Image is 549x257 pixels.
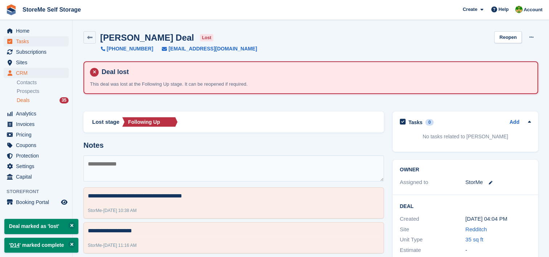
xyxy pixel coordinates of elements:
[400,225,466,234] div: Site
[88,242,137,249] div: -
[400,246,466,254] div: Estimate
[400,167,531,173] h2: Owner
[17,79,69,86] a: Contacts
[499,6,509,13] span: Help
[4,140,69,150] a: menu
[88,207,137,214] div: -
[16,36,60,46] span: Tasks
[465,226,487,232] a: Redditch
[4,197,69,207] a: menu
[16,197,60,207] span: Booking Portal
[88,243,102,248] span: StorMe
[99,68,532,76] h4: Deal lost
[409,119,423,126] h2: Tasks
[509,118,519,127] a: Add
[4,130,69,140] a: menu
[494,31,522,43] a: Reopen
[4,57,69,68] a: menu
[4,68,69,78] a: menu
[4,26,69,36] a: menu
[515,6,523,13] img: StorMe
[425,119,434,126] div: 0
[463,6,477,13] span: Create
[4,238,78,253] p: ' ' marked complete
[4,151,69,161] a: menu
[4,161,69,171] a: menu
[83,141,384,150] h2: Notes
[524,6,542,13] span: Account
[16,57,60,68] span: Sites
[17,97,69,104] a: Deals 35
[17,97,30,104] span: Deals
[400,133,531,140] p: No tasks related to [PERSON_NAME]
[16,140,60,150] span: Coupons
[103,243,137,248] span: [DATE] 11:16 AM
[200,34,213,41] span: lost
[16,47,60,57] span: Subscriptions
[128,118,160,126] div: Following Up
[4,172,69,182] a: menu
[100,33,194,42] h2: [PERSON_NAME] Deal
[400,202,531,209] h2: Deal
[60,97,69,103] div: 35
[400,178,466,187] div: Assigned to
[16,26,60,36] span: Home
[465,246,531,254] div: -
[92,118,104,126] span: Lost
[105,118,119,126] span: stage
[16,161,60,171] span: Settings
[465,236,483,242] a: 35 sq ft
[6,4,17,15] img: stora-icon-8386f47178a22dfd0bd8f6a31ec36ba5ce8667c1dd55bd0f319d3a0aa187defe.svg
[17,87,69,95] a: Prospects
[16,119,60,129] span: Invoices
[4,119,69,129] a: menu
[16,172,60,182] span: Capital
[400,236,466,244] div: Unit Type
[4,109,69,119] a: menu
[16,151,60,161] span: Protection
[400,215,466,223] div: Created
[465,178,483,187] div: StorMe
[60,198,69,207] a: Preview store
[153,45,257,53] a: [EMAIL_ADDRESS][DOMAIN_NAME]
[103,208,137,213] span: [DATE] 10:38 AM
[107,45,153,53] span: [PHONE_NUMBER]
[101,45,153,53] a: [PHONE_NUMBER]
[16,130,60,140] span: Pricing
[88,208,102,213] span: StorMe
[4,219,78,234] p: Deal marked as 'lost'
[17,88,39,95] span: Prospects
[465,215,531,223] div: [DATE] 04:04 PM
[20,4,84,16] a: StoreMe Self Storage
[168,45,257,53] span: [EMAIL_ADDRESS][DOMAIN_NAME]
[16,109,60,119] span: Analytics
[4,47,69,57] a: menu
[90,81,362,88] p: This deal was lost at the Following Up stage. It can be reopened if required.
[16,68,60,78] span: CRM
[10,242,20,248] a: D14
[7,188,72,195] span: Storefront
[4,36,69,46] a: menu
